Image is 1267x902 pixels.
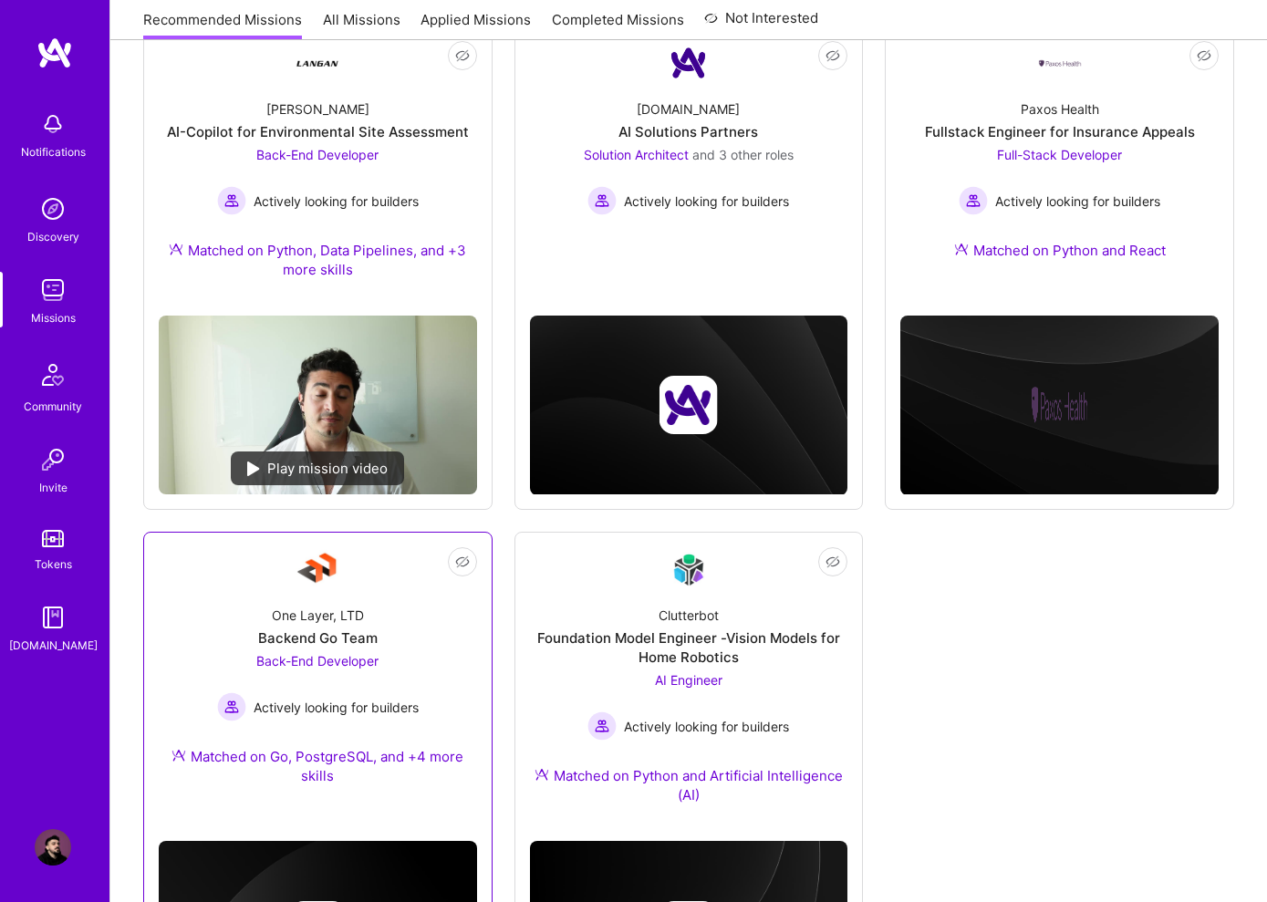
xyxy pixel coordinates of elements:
img: Ateam Purple Icon [171,748,186,762]
img: cover [900,316,1219,495]
span: Back-End Developer [256,653,379,669]
div: AI Solutions Partners [618,122,758,141]
div: Tokens [35,555,72,574]
img: Company Logo [1038,58,1082,68]
i: icon EyeClosed [826,48,840,63]
div: Missions [31,308,76,327]
div: Matched on Python and Artificial Intelligence (AI) [530,766,848,804]
a: User Avatar [30,829,76,866]
a: Company Logo[PERSON_NAME]AI-Copilot for Environmental Site AssessmentBack-End Developer Actively ... [159,41,477,301]
div: Play mission video [231,451,404,485]
div: Matched on Go, PostgreSQL, and +4 more skills [159,747,477,785]
span: Actively looking for builders [254,192,419,211]
img: No Mission [159,316,477,494]
div: Notifications [21,142,86,161]
a: Completed Missions [552,10,684,40]
img: cover [530,316,848,495]
img: Actively looking for builders [587,711,617,741]
i: icon EyeClosed [455,555,470,569]
img: teamwork [35,272,71,308]
img: Community [31,353,75,397]
div: Matched on Python, Data Pipelines, and +3 more skills [159,241,477,279]
img: Ateam Purple Icon [535,767,549,782]
div: Fullstack Engineer for Insurance Appeals [925,122,1195,141]
img: Company Logo [296,41,339,85]
span: AI Engineer [655,672,722,688]
img: Actively looking for builders [217,692,246,721]
span: Actively looking for builders [624,192,789,211]
img: Ateam Purple Icon [954,242,969,256]
span: Full-Stack Developer [997,147,1122,162]
img: Invite [35,441,71,478]
a: Recommended Missions [143,10,302,40]
div: [DOMAIN_NAME] [637,99,740,119]
a: Applied Missions [421,10,531,40]
img: logo [36,36,73,69]
i: icon EyeClosed [1197,48,1211,63]
img: User Avatar [35,829,71,866]
div: [PERSON_NAME] [266,99,369,119]
img: discovery [35,191,71,227]
div: Backend Go Team [258,628,378,648]
img: Ateam Purple Icon [169,242,183,256]
div: AI-Copilot for Environmental Site Assessment [167,122,469,141]
a: Company LogoClutterbotFoundation Model Engineer -Vision Models for Home RoboticsAI Engineer Activ... [530,547,848,826]
div: Invite [39,478,68,497]
img: Company Logo [296,547,339,591]
img: Actively looking for builders [217,186,246,215]
img: Company logo [659,376,718,434]
div: [DOMAIN_NAME] [9,636,98,655]
img: Actively looking for builders [959,186,988,215]
img: Actively looking for builders [587,186,617,215]
img: Company Logo [667,548,711,591]
div: Matched on Python and React [954,241,1166,260]
img: Company logo [1031,376,1089,434]
span: Solution Architect [584,147,689,162]
img: play [247,461,260,476]
i: icon EyeClosed [826,555,840,569]
span: Back-End Developer [256,147,379,162]
div: Discovery [27,227,79,246]
a: Company LogoPaxos HealthFullstack Engineer for Insurance AppealsFull-Stack Developer Actively loo... [900,41,1219,282]
div: Clutterbot [659,606,719,625]
a: All Missions [323,10,400,40]
img: bell [35,106,71,142]
span: Actively looking for builders [254,698,419,717]
div: Community [24,397,82,416]
a: Company Logo[DOMAIN_NAME]AI Solutions PartnersSolution Architect and 3 other rolesActively lookin... [530,41,848,261]
img: Company Logo [667,41,711,85]
div: Paxos Health [1021,99,1099,119]
img: tokens [42,530,64,547]
a: Company LogoOne Layer, LTDBackend Go TeamBack-End Developer Actively looking for buildersActively... [159,547,477,807]
span: Actively looking for builders [995,192,1160,211]
span: Actively looking for builders [624,717,789,736]
div: Foundation Model Engineer -Vision Models for Home Robotics [530,628,848,667]
div: One Layer, LTD [272,606,364,625]
span: and 3 other roles [692,147,794,162]
i: icon EyeClosed [455,48,470,63]
a: Not Interested [704,7,818,40]
img: guide book [35,599,71,636]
